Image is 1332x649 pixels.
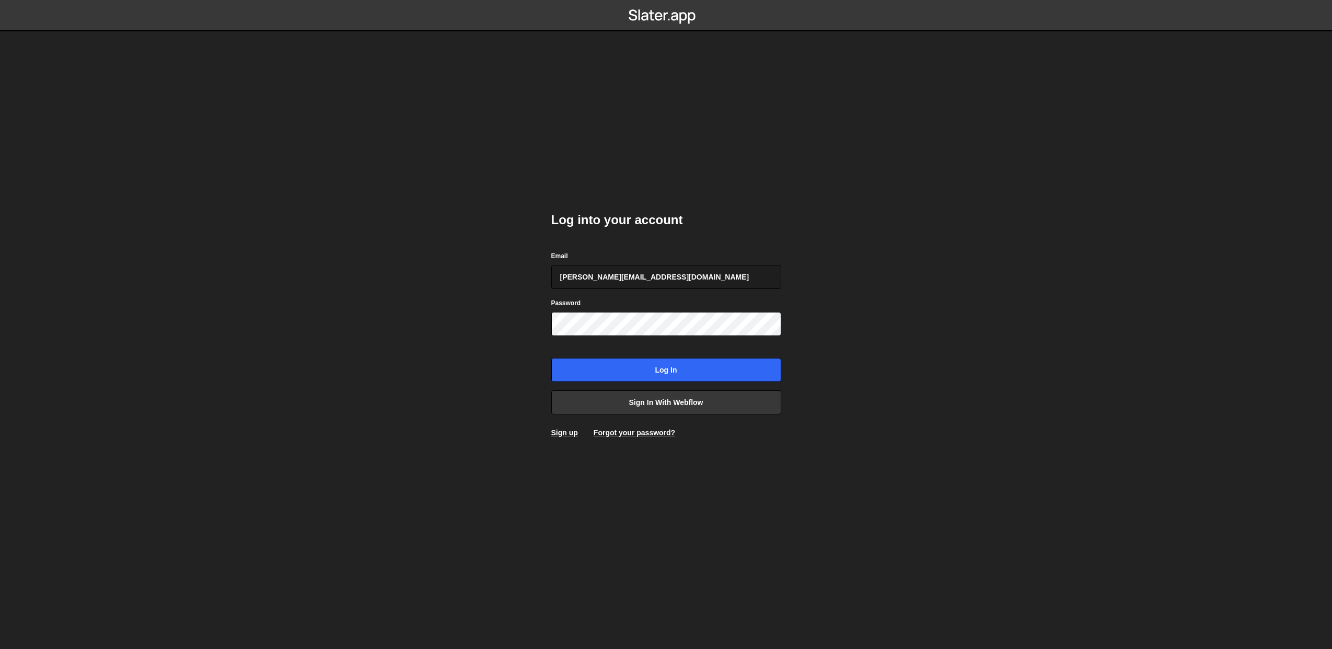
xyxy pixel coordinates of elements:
h2: Log into your account [551,212,781,228]
a: Sign up [551,428,578,437]
label: Email [551,251,568,261]
input: Log in [551,358,781,382]
a: Forgot your password? [594,428,675,437]
a: Sign in with Webflow [551,390,781,414]
label: Password [551,298,581,308]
